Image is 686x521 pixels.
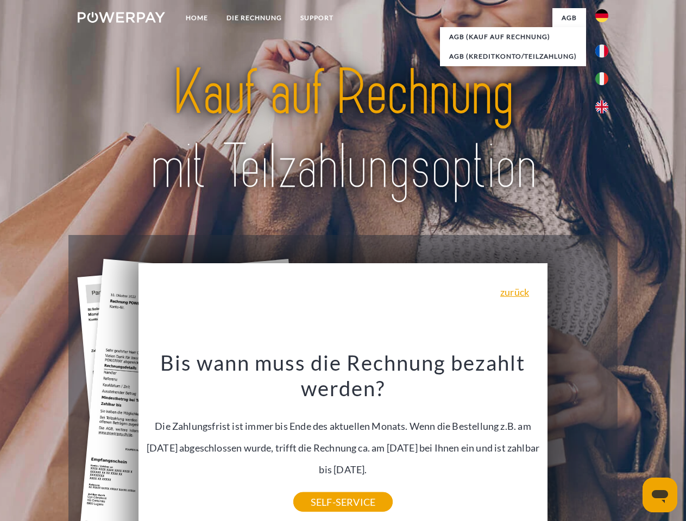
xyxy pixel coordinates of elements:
[440,27,586,47] a: AGB (Kauf auf Rechnung)
[500,287,529,297] a: zurück
[595,9,608,22] img: de
[595,100,608,113] img: en
[145,350,542,502] div: Die Zahlungsfrist ist immer bis Ende des aktuellen Monats. Wenn die Bestellung z.B. am [DATE] abg...
[104,52,582,208] img: title-powerpay_de.svg
[595,72,608,85] img: it
[440,47,586,66] a: AGB (Kreditkonto/Teilzahlung)
[78,12,165,23] img: logo-powerpay-white.svg
[643,478,677,512] iframe: Schaltfläche zum Öffnen des Messaging-Fensters
[293,492,393,512] a: SELF-SERVICE
[217,8,291,28] a: DIE RECHNUNG
[177,8,217,28] a: Home
[291,8,343,28] a: SUPPORT
[595,45,608,58] img: fr
[552,8,586,28] a: agb
[145,350,542,402] h3: Bis wann muss die Rechnung bezahlt werden?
